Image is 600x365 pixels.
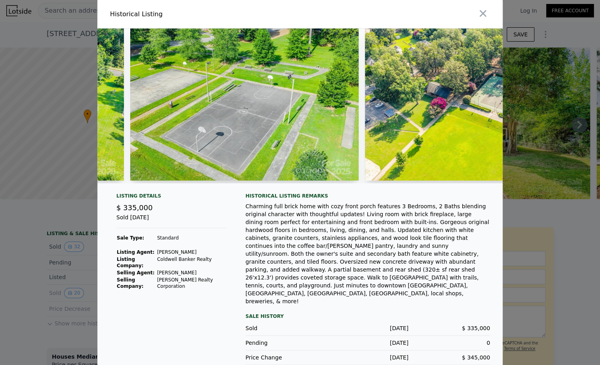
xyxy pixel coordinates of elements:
div: Listing Details [116,193,226,202]
div: [DATE] [327,339,408,347]
strong: Listing Agent: [117,249,154,255]
td: [PERSON_NAME] [157,249,226,256]
div: Sold [DATE] [116,213,226,228]
div: Historical Listing [110,10,297,19]
strong: Selling Agent: [117,270,155,276]
span: $ 335,000 [116,203,153,212]
span: $ 345,000 [462,354,490,361]
td: Standard [157,234,226,241]
td: [PERSON_NAME] [157,269,226,276]
div: Sold [245,324,327,332]
td: Coldwell Banker Realty [157,256,226,269]
div: Price Change [245,354,327,361]
strong: Listing Company: [117,257,143,268]
span: $ 335,000 [462,325,490,331]
img: Property Img [365,29,593,181]
div: Charming full brick home with cozy front porch features 3 Bedrooms, 2 Baths blending original cha... [245,202,490,305]
div: Sale History [245,312,490,321]
img: Property Img [130,29,359,181]
div: [DATE] [327,354,408,361]
div: [DATE] [327,324,408,332]
strong: Selling Company: [117,277,143,289]
td: [PERSON_NAME] Realty Corporation [157,276,226,290]
div: 0 [408,339,490,347]
div: Pending [245,339,327,347]
div: Historical Listing remarks [245,193,490,199]
strong: Sale Type: [117,235,144,241]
